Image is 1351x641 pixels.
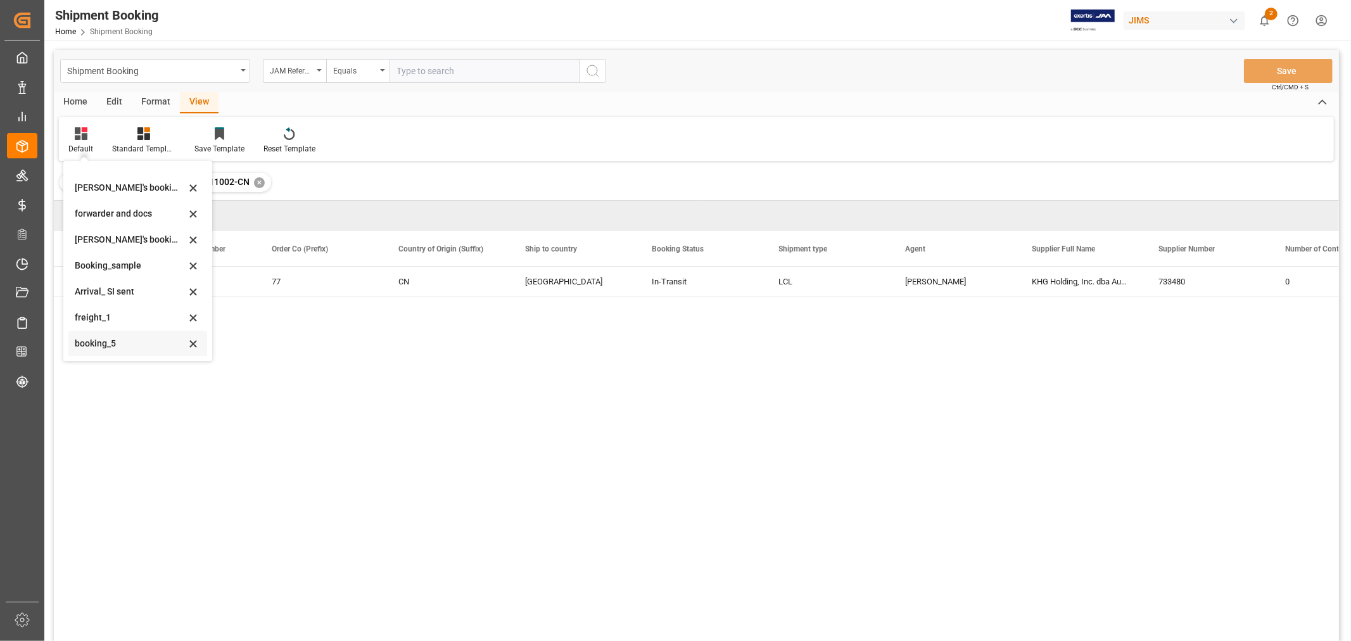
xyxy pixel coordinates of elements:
[67,62,236,78] div: Shipment Booking
[1272,82,1309,92] span: Ctrl/CMD + S
[905,244,925,253] span: Agent
[263,59,326,83] button: open menu
[1265,8,1278,20] span: 2
[778,244,827,253] span: Shipment type
[194,143,244,155] div: Save Template
[75,233,186,246] div: [PERSON_NAME]'s booking_4
[398,267,495,296] div: CN
[1143,267,1270,296] div: 733480
[652,244,704,253] span: Booking Status
[333,62,376,77] div: Equals
[398,244,483,253] span: Country of Origin (Suffix)
[60,59,250,83] button: open menu
[75,285,186,298] div: Arrival_ SI sent
[132,92,180,113] div: Format
[1017,267,1143,296] div: KHG Holding, Inc. dba Austere
[272,267,368,296] div: 77
[1244,59,1333,83] button: Save
[1158,244,1215,253] span: Supplier Number
[1032,244,1095,253] span: Supplier Full Name
[778,267,875,296] div: LCL
[68,143,93,155] div: Default
[1124,11,1245,30] div: JIMS
[652,267,748,296] div: In-Transit
[180,92,219,113] div: View
[272,244,328,253] span: Order Co (Prefix)
[905,267,1001,296] div: [PERSON_NAME]
[1250,6,1279,35] button: show 2 new notifications
[75,181,186,194] div: [PERSON_NAME]'s booking_3
[525,244,577,253] span: Ship to country
[326,59,390,83] button: open menu
[390,59,580,83] input: Type to search
[580,59,606,83] button: search button
[1279,6,1307,35] button: Help Center
[270,62,313,77] div: JAM Reference Number
[75,311,186,324] div: freight_1
[1124,8,1250,32] button: JIMS
[54,267,130,296] div: Press SPACE to select this row.
[55,27,76,36] a: Home
[263,143,315,155] div: Reset Template
[97,92,132,113] div: Edit
[54,92,97,113] div: Home
[525,267,621,296] div: [GEOGRAPHIC_DATA]
[75,259,186,272] div: Booking_sample
[254,177,265,188] div: ✕
[1071,10,1115,32] img: Exertis%20JAM%20-%20Email%20Logo.jpg_1722504956.jpg
[75,337,186,350] div: booking_5
[75,207,186,220] div: forwarder and docs
[196,177,250,187] span: 77-11002-CN
[112,143,175,155] div: Standard Templates
[55,6,158,25] div: Shipment Booking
